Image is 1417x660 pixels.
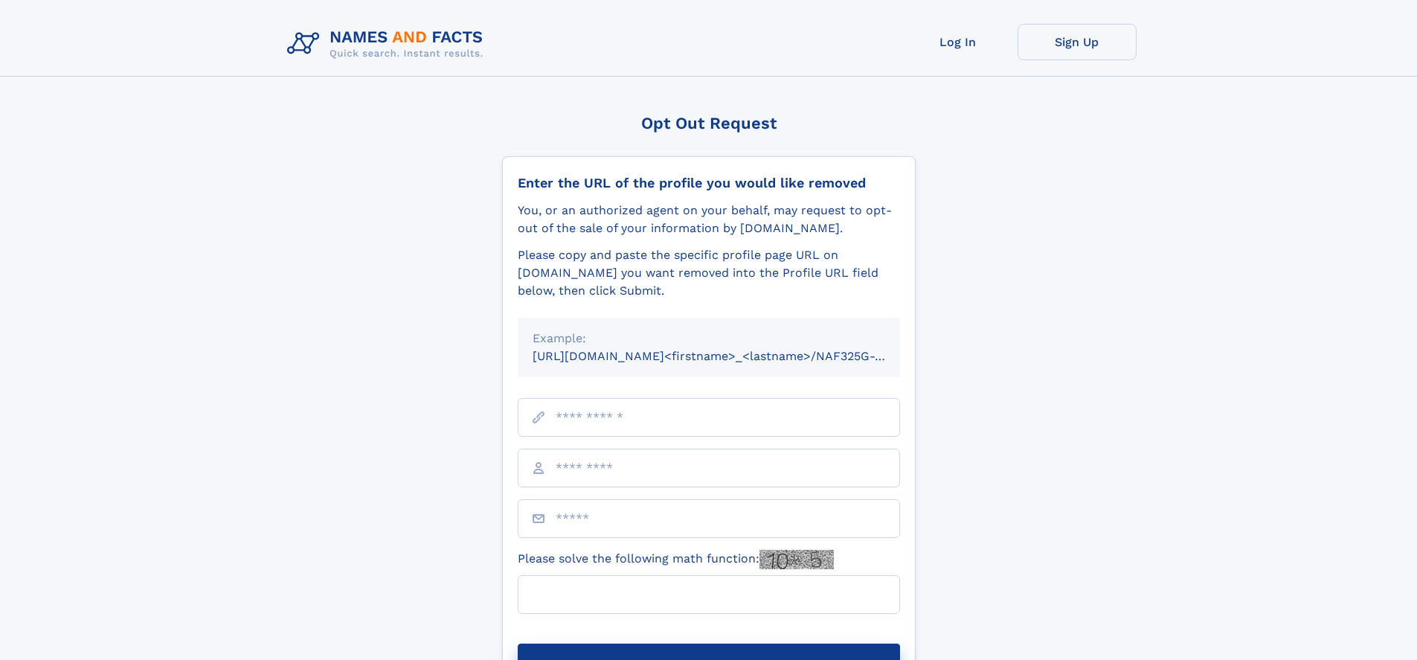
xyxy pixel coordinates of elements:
[281,24,495,64] img: Logo Names and Facts
[1018,24,1137,60] a: Sign Up
[518,202,900,237] div: You, or an authorized agent on your behalf, may request to opt-out of the sale of your informatio...
[502,114,916,132] div: Opt Out Request
[518,246,900,300] div: Please copy and paste the specific profile page URL on [DOMAIN_NAME] you want removed into the Pr...
[533,349,928,363] small: [URL][DOMAIN_NAME]<firstname>_<lastname>/NAF325G-xxxxxxxx
[518,175,900,191] div: Enter the URL of the profile you would like removed
[518,550,834,569] label: Please solve the following math function:
[899,24,1018,60] a: Log In
[533,330,885,347] div: Example:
